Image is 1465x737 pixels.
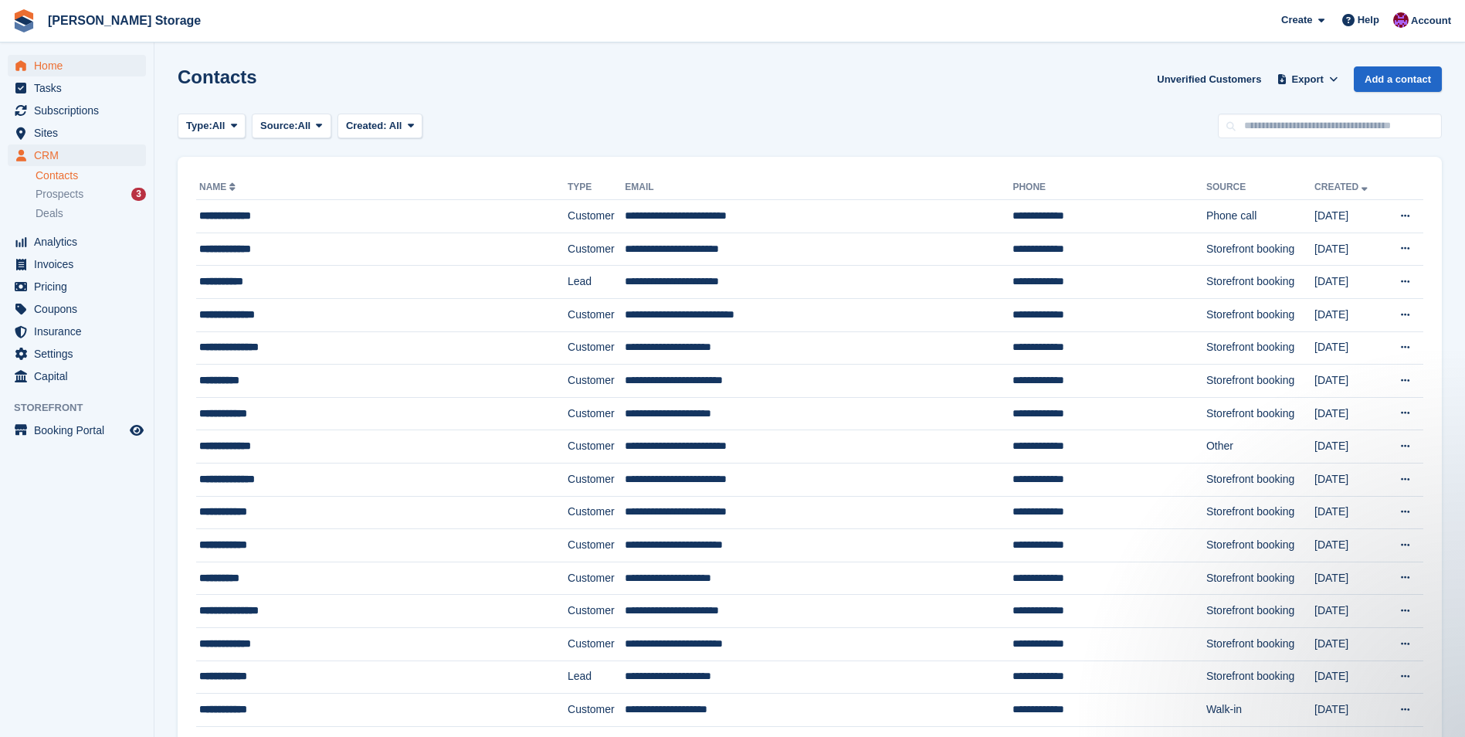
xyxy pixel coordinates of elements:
button: Type: All [178,114,246,139]
a: menu [8,343,146,365]
td: Customer [568,430,625,464]
span: Settings [34,343,127,365]
a: menu [8,144,146,166]
a: Contacts [36,168,146,183]
a: menu [8,55,146,76]
td: Customer [568,463,625,496]
a: menu [8,231,146,253]
img: stora-icon-8386f47178a22dfd0bd8f6a31ec36ba5ce8667c1dd55bd0f319d3a0aa187defe.svg [12,9,36,32]
td: Customer [568,331,625,365]
a: Deals [36,205,146,222]
td: Storefront booking [1206,298,1314,331]
td: Storefront booking [1206,266,1314,299]
th: Phone [1012,175,1206,200]
td: [DATE] [1314,365,1384,398]
a: menu [8,419,146,441]
span: All [389,120,402,131]
td: Walk-in [1206,694,1314,727]
th: Type [568,175,625,200]
a: Preview store [127,421,146,440]
span: Create [1281,12,1312,28]
span: Booking Portal [34,419,127,441]
a: menu [8,77,146,99]
span: Coupons [34,298,127,320]
td: [DATE] [1314,496,1384,529]
td: Customer [568,365,625,398]
img: Audra Whitelaw [1393,12,1409,28]
td: Lead [568,661,625,694]
td: [DATE] [1314,661,1384,694]
td: Customer [568,694,625,727]
a: menu [8,298,146,320]
span: Home [34,55,127,76]
td: Customer [568,529,625,562]
th: Source [1206,175,1314,200]
td: Storefront booking [1206,562,1314,595]
span: All [212,118,226,134]
a: Add a contact [1354,66,1442,92]
td: Storefront booking [1206,529,1314,562]
td: Storefront booking [1206,365,1314,398]
h1: Contacts [178,66,257,87]
td: Phone call [1206,200,1314,233]
td: Customer [568,627,625,661]
a: Unverified Customers [1151,66,1267,92]
div: 3 [131,188,146,201]
a: menu [8,253,146,275]
td: [DATE] [1314,397,1384,430]
td: [DATE] [1314,233,1384,266]
td: Storefront booking [1206,463,1314,496]
span: Deals [36,206,63,221]
td: Customer [568,233,625,266]
span: Storefront [14,400,154,416]
td: Storefront booking [1206,661,1314,694]
a: menu [8,365,146,387]
span: Type: [186,118,212,134]
td: Storefront booking [1206,233,1314,266]
span: Created: [346,120,387,131]
span: Account [1411,13,1451,29]
td: [DATE] [1314,529,1384,562]
td: Customer [568,298,625,331]
span: Tasks [34,77,127,99]
td: [DATE] [1314,463,1384,496]
td: Other [1206,430,1314,464]
span: Help [1358,12,1379,28]
td: [DATE] [1314,266,1384,299]
td: [DATE] [1314,562,1384,595]
td: [DATE] [1314,694,1384,727]
td: [DATE] [1314,430,1384,464]
td: [DATE] [1314,331,1384,365]
td: Storefront booking [1206,627,1314,661]
td: Storefront booking [1206,331,1314,365]
td: Storefront booking [1206,397,1314,430]
span: Invoices [34,253,127,275]
a: Name [199,182,239,192]
td: Customer [568,496,625,529]
span: Pricing [34,276,127,297]
span: Prospects [36,187,83,202]
td: [DATE] [1314,595,1384,628]
td: Customer [568,200,625,233]
a: menu [8,321,146,342]
td: Lead [568,266,625,299]
td: [DATE] [1314,627,1384,661]
button: Created: All [337,114,422,139]
td: Customer [568,562,625,595]
a: [PERSON_NAME] Storage [42,8,207,33]
td: [DATE] [1314,298,1384,331]
a: menu [8,100,146,121]
span: Analytics [34,231,127,253]
span: Insurance [34,321,127,342]
span: Sites [34,122,127,144]
a: menu [8,122,146,144]
span: Subscriptions [34,100,127,121]
td: [DATE] [1314,200,1384,233]
span: All [298,118,311,134]
button: Export [1273,66,1341,92]
span: Capital [34,365,127,387]
span: Export [1292,72,1324,87]
td: Customer [568,595,625,628]
td: Storefront booking [1206,595,1314,628]
a: Created [1314,182,1371,192]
